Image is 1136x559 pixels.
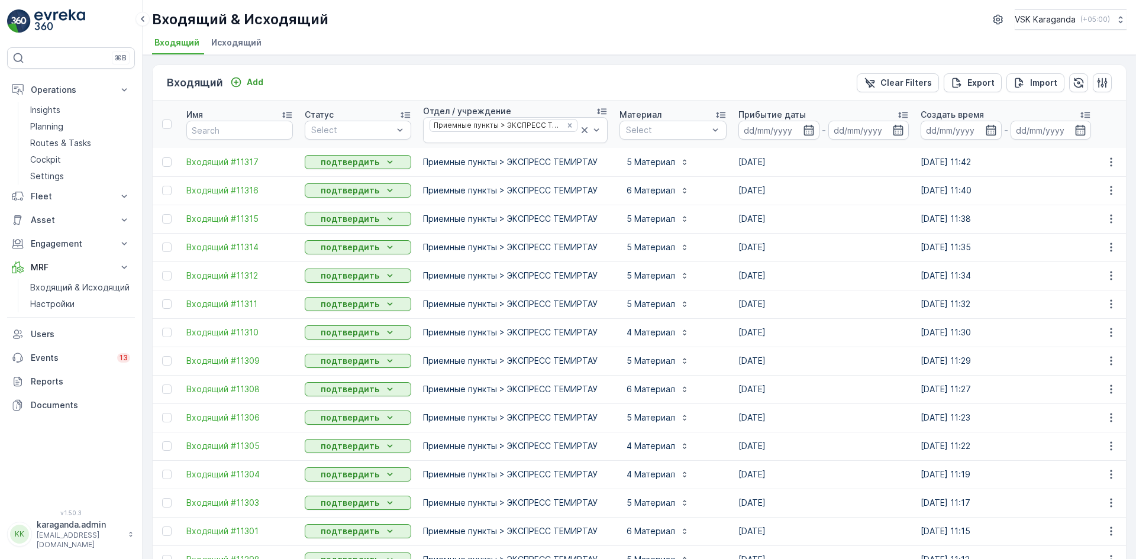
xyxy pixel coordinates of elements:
[1030,77,1057,89] p: Import
[619,181,696,200] button: 6 Материал
[627,525,675,537] p: 6 Материал
[423,213,608,225] p: Приемные пункты > ЭКСПРЕСС ТЕМИРТАУ
[915,176,1097,205] td: [DATE] 11:40
[423,355,608,367] p: Приемные пункты > ЭКСПРЕСС ТЕМИРТАУ
[321,383,379,395] p: подтвердить
[186,109,203,121] p: Имя
[619,465,696,484] button: 4 Материал
[31,261,111,273] p: MRF
[186,355,293,367] a: Входящий #11309
[423,156,608,168] p: Приемные пункты > ЭКСПРЕСС ТЕМИРТАУ
[186,213,293,225] span: Входящий #11315
[305,382,411,396] button: подтвердить
[25,296,135,312] a: Настройки
[619,238,696,257] button: 5 Материал
[225,75,268,89] button: Add
[186,185,293,196] a: Входящий #11316
[30,121,63,133] p: Planning
[305,240,411,254] button: подтвердить
[186,327,293,338] a: Входящий #11310
[619,153,696,172] button: 5 Материал
[311,124,393,136] p: Select
[915,375,1097,403] td: [DATE] 11:27
[30,298,75,310] p: Настройки
[31,376,130,387] p: Reports
[321,156,379,168] p: подтвердить
[1015,14,1076,25] p: VSK Karaganda
[423,327,608,338] p: Приемные пункты > ЭКСПРЕСС ТЕМИРТАУ
[915,403,1097,432] td: [DATE] 11:23
[305,212,411,226] button: подтвердить
[1011,121,1092,140] input: dd/mm/yyyy
[305,325,411,340] button: подтвердить
[31,190,111,202] p: Fleet
[1004,123,1008,137] p: -
[619,380,696,399] button: 6 Материал
[321,298,379,310] p: подтвердить
[162,441,172,451] div: Toggle Row Selected
[305,297,411,311] button: подтвердить
[828,121,909,140] input: dd/mm/yyyy
[186,298,293,310] a: Входящий #11311
[732,517,915,545] td: [DATE]
[619,266,696,285] button: 5 Материал
[627,412,675,424] p: 5 Материал
[732,205,915,233] td: [DATE]
[627,213,675,225] p: 5 Материал
[423,383,608,395] p: Приемные пункты > ЭКСПРЕСС ТЕМИРТАУ
[732,432,915,460] td: [DATE]
[944,73,1002,92] button: Export
[305,411,411,425] button: подтвердить
[186,383,293,395] a: Входящий #11308
[423,105,511,117] p: Отдел / учреждение
[211,37,262,49] span: Исходящий
[563,121,576,130] div: Remove Приемные пункты > ЭКСПРЕСС ТЕМИРТАУ
[162,186,172,195] div: Toggle Row Selected
[186,412,293,424] span: Входящий #11306
[423,298,608,310] p: Приемные пункты > ЭКСПРЕСС ТЕМИРТАУ
[619,109,661,121] p: Материал
[732,347,915,375] td: [DATE]
[732,148,915,176] td: [DATE]
[915,347,1097,375] td: [DATE] 11:29
[7,208,135,232] button: Asset
[162,526,172,536] div: Toggle Row Selected
[37,519,122,531] p: karaganda.admin
[732,403,915,432] td: [DATE]
[321,241,379,253] p: подтвердить
[915,261,1097,290] td: [DATE] 11:34
[162,356,172,366] div: Toggle Row Selected
[732,261,915,290] td: [DATE]
[627,440,675,452] p: 4 Материал
[25,118,135,135] a: Planning
[162,328,172,337] div: Toggle Row Selected
[152,10,328,29] p: Входящий & Исходящий
[25,279,135,296] a: Входящий & Исходящий
[915,148,1097,176] td: [DATE] 11:42
[7,393,135,417] a: Documents
[31,328,130,340] p: Users
[162,413,172,422] div: Toggle Row Selected
[619,295,696,314] button: 5 Материал
[1006,73,1064,92] button: Import
[423,440,608,452] p: Приемные пункты > ЭКСПРЕСС ТЕМИРТАУ
[880,77,932,89] p: Clear Filters
[619,323,696,342] button: 4 Материал
[25,168,135,185] a: Settings
[921,121,1002,140] input: dd/mm/yyyy
[423,185,608,196] p: Приемные пункты > ЭКСПРЕСС ТЕМИРТАУ
[1080,15,1110,24] p: ( +05:00 )
[167,75,223,91] p: Входящий
[25,151,135,168] a: Cockpit
[186,468,293,480] span: Входящий #11304
[732,290,915,318] td: [DATE]
[321,270,379,282] p: подтвердить
[162,157,172,167] div: Toggle Row Selected
[162,214,172,224] div: Toggle Row Selected
[921,109,984,121] p: Создать время
[25,102,135,118] a: Insights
